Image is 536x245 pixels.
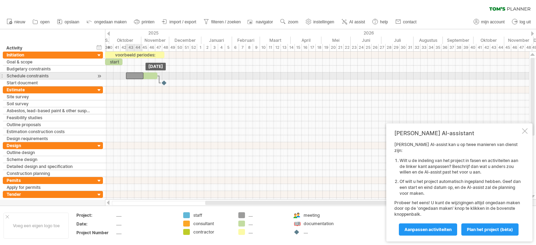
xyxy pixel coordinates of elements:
div: 4 [218,44,225,51]
div: .... [248,229,286,235]
div: 49 [169,44,176,51]
a: printen [132,17,157,26]
a: Plan het project (bèta) [461,223,519,236]
a: filteren / zoeken [202,17,243,26]
div: Juli 2026 [381,37,414,44]
div: 26 [372,44,379,51]
div: 6 [232,44,239,51]
div: 3 [211,44,218,51]
div: 28 [386,44,393,51]
div: April 2026 [291,37,321,44]
div: 20 [330,44,337,51]
div: Construction planning [7,170,92,177]
div: Goal & scope [7,59,92,65]
div: 43 [127,44,134,51]
div: ..... [116,230,175,236]
div: Project: [76,212,115,218]
div: 41 [476,44,483,51]
div: Februari 2026 [232,37,260,44]
span: help [380,20,388,24]
div: Oktober 2026 [474,37,504,44]
div: December 2025 [169,37,201,44]
div: November 2025 [141,37,169,44]
div: 35 [434,44,441,51]
div: September 2026 [443,37,474,44]
div: consultant [193,221,231,227]
div: ..... [116,212,175,218]
span: instellingen [313,20,334,24]
span: printen [142,20,155,24]
div: .... [248,212,286,218]
div: Initiation [7,52,92,58]
div: 24 [358,44,365,51]
div: 47 [518,44,525,51]
div: Voeg een eigen logo toe [3,213,69,239]
div: .... [304,229,342,235]
div: 22 [344,44,351,51]
a: ongedaan maken [85,17,129,26]
div: ..... [116,221,175,227]
div: 37 [448,44,455,51]
span: log uit [520,20,531,24]
span: Aanpassen activiteiten [404,227,452,232]
span: nieuw [14,20,25,24]
div: 40 [106,44,113,51]
div: 5 [225,44,232,51]
a: navigator [246,17,275,26]
div: Oktober 2025 [109,37,141,44]
div: 12 [274,44,281,51]
div: 43 [490,44,497,51]
div: Augustus 2026 [414,37,443,44]
div: 29 [393,44,400,51]
li: Wilt u de indeling van het project in fasen en activiteiten aan de linker kant aanpassen? Beschri... [400,158,521,175]
div: 39 [462,44,469,51]
div: meeting [304,212,342,218]
div: Design requirements [7,135,92,142]
div: 17 [309,44,316,51]
div: 16 [302,44,309,51]
span: import / export [170,20,196,24]
div: [PERSON_NAME] AI-assist kan u op twee manieren van dienst zijn: Probeer het eens! U kunt de wijzi... [394,142,521,235]
div: 38 [455,44,462,51]
span: contact [403,20,417,24]
div: voorbeeld periodes: [105,52,164,58]
div: 45 [141,44,148,51]
div: Feasibility studies [7,114,92,121]
span: ongedaan maken [94,20,127,24]
div: [PERSON_NAME] AI-assistant [394,130,521,137]
div: Listing contractors [7,198,92,205]
div: Activity [6,45,91,52]
div: Outline proposals [7,121,92,128]
div: 30 [400,44,407,51]
div: 2 [204,44,211,51]
div: Project Number [76,230,115,236]
li: Of wilt u het project automatisch ingepland hebben. Geef dan een start en eind datum op, en de AI... [400,179,521,196]
div: Apply for permits [7,184,92,191]
div: Soil survey [7,100,92,107]
a: open [31,17,52,26]
div: 13 [281,44,288,51]
div: 15 [295,44,302,51]
div: November 2026 [504,37,534,44]
div: 42 [483,44,490,51]
div: 44 [134,44,141,51]
div: 1 [197,44,204,51]
div: Tender [7,191,92,198]
div: 48 [162,44,169,51]
div: contractor [193,229,231,235]
div: Schedule constraints [7,72,92,79]
div: Date: [76,221,115,227]
span: open [40,20,50,24]
div: 27 [379,44,386,51]
div: Budgetary constraints [7,66,92,72]
div: start [105,59,122,65]
span: opslaan [65,20,79,24]
div: 44 [497,44,504,51]
div: Maart 2026 [260,37,291,44]
div: Asbestos, lead-based paint & other suspect materials [7,107,92,114]
a: nieuw [5,17,27,26]
div: Start doucment [7,79,92,86]
span: filteren / zoeken [211,20,241,24]
div: 34 [427,44,434,51]
div: 46 [511,44,518,51]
